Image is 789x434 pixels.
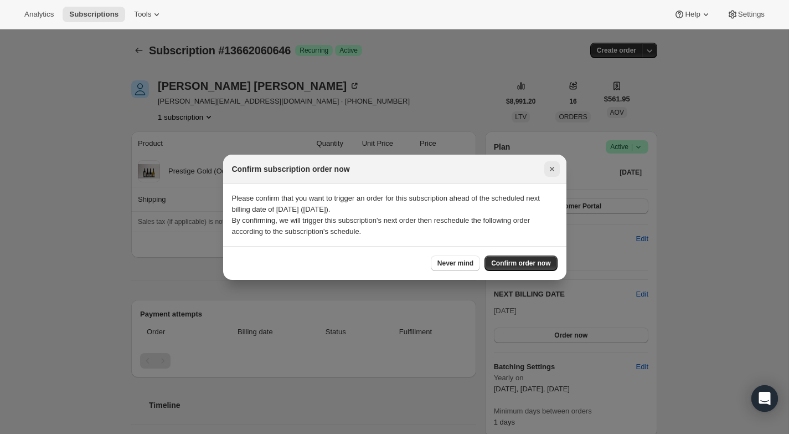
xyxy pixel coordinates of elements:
button: Settings [720,7,771,22]
button: Subscriptions [63,7,125,22]
span: Help [685,10,700,19]
p: By confirming, we will trigger this subscription's next order then reschedule the following order... [232,215,558,237]
span: Subscriptions [69,10,118,19]
button: Analytics [18,7,60,22]
button: Tools [127,7,169,22]
span: Tools [134,10,151,19]
span: Confirm order now [491,259,550,268]
h2: Confirm subscription order now [232,164,350,175]
button: Close [544,161,560,177]
button: Confirm order now [484,256,557,271]
span: Never mind [437,259,473,268]
button: Never mind [431,256,480,271]
div: Open Intercom Messenger [751,385,778,412]
span: Settings [738,10,765,19]
span: Analytics [24,10,54,19]
button: Help [667,7,718,22]
p: Please confirm that you want to trigger an order for this subscription ahead of the scheduled nex... [232,193,558,215]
